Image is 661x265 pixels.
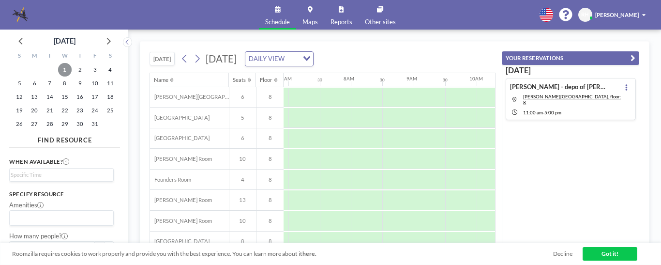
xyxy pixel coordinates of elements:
span: Thursday, October 16, 2025 [73,90,87,104]
span: Wednesday, October 22, 2025 [58,104,72,117]
span: Friday, October 3, 2025 [88,63,102,77]
span: Schedule [265,19,290,25]
button: + [105,241,114,255]
span: Ansley Room, floor: 8 [523,94,621,105]
span: Maps [302,19,318,25]
span: Other sites [365,19,396,25]
span: 8 [256,114,284,121]
input: Search for option [11,213,108,223]
div: Search for option [245,52,313,66]
span: Thursday, October 2, 2025 [73,63,87,77]
div: 10AM [469,76,483,81]
span: DAILY VIEW [247,54,286,64]
h4: [PERSON_NAME] - depo of [PERSON_NAME] ([PERSON_NAME]) [510,83,608,91]
span: 8 [256,94,284,100]
button: - [95,241,104,255]
span: 5:00 PM [544,109,561,115]
span: 4 [229,176,256,183]
span: 5 [229,114,256,121]
span: Tuesday, October 7, 2025 [43,77,57,90]
span: Thursday, October 9, 2025 [73,77,87,90]
span: Reports [330,19,352,25]
div: T [73,50,88,63]
span: Founders Room [150,176,191,183]
div: [DATE] [54,34,75,48]
span: [PERSON_NAME][GEOGRAPHIC_DATA] [150,94,228,100]
span: Friday, October 24, 2025 [88,104,102,117]
span: [PERSON_NAME] Room [150,197,211,203]
span: Wednesday, October 8, 2025 [58,77,72,90]
span: Saturday, October 4, 2025 [104,63,117,77]
a: Got it! [583,247,638,261]
div: M [27,50,42,63]
span: Saturday, October 11, 2025 [104,77,117,90]
span: 10 [229,218,256,224]
span: Saturday, October 18, 2025 [104,90,117,104]
div: Search for option [10,211,113,225]
input: Search for option [287,54,297,64]
span: [PERSON_NAME] [595,12,639,18]
span: Monday, October 13, 2025 [28,90,41,104]
span: 8 [256,218,284,224]
div: 7AM [281,76,292,81]
span: Saturday, October 25, 2025 [104,104,117,117]
h3: [DATE] [506,65,636,75]
a: Decline [553,250,572,257]
div: Search for option [10,169,113,181]
span: 10 [229,156,256,162]
h4: FIND RESOURCE [9,133,120,144]
span: 11:00 AM [523,109,543,115]
span: Wednesday, October 29, 2025 [58,117,72,131]
button: [DATE] [150,52,174,65]
div: 9AM [406,76,417,81]
div: 8AM [344,76,354,81]
input: Search for option [11,171,108,179]
span: 8 [256,238,284,245]
span: RH [581,11,589,18]
div: S [12,50,27,63]
img: organization-logo [13,7,28,22]
span: [PERSON_NAME] Room [150,156,211,162]
button: YOUR RESERVATIONS [502,51,639,65]
div: Seats [233,77,246,83]
span: 8 [256,135,284,141]
div: T [42,50,57,63]
span: Friday, October 31, 2025 [88,117,102,131]
span: Roomzilla requires cookies to work properly and provide you with the best experience. You can lea... [12,250,553,257]
span: Thursday, October 30, 2025 [73,117,87,131]
span: [GEOGRAPHIC_DATA] [150,114,209,121]
h3: Specify resource [9,191,114,198]
span: 8 [256,176,284,183]
span: [GEOGRAPHIC_DATA] [150,238,209,245]
span: 8 [256,156,284,162]
span: 6 [229,94,256,100]
span: 6 [229,135,256,141]
a: here. [302,250,316,257]
span: 8 [229,238,256,245]
span: Sunday, October 12, 2025 [13,90,26,104]
span: Sunday, October 19, 2025 [13,104,26,117]
span: Monday, October 20, 2025 [28,104,41,117]
span: Friday, October 17, 2025 [88,90,102,104]
div: W [57,50,72,63]
span: 8 [256,197,284,203]
div: Name [154,77,168,83]
span: Monday, October 6, 2025 [28,77,41,90]
span: Thursday, October 23, 2025 [73,104,87,117]
span: Sunday, October 5, 2025 [13,77,26,90]
div: 30 [443,78,448,82]
label: Amenities [9,201,44,209]
label: How many people? [9,232,68,240]
span: Friday, October 10, 2025 [88,77,102,90]
span: [DATE] [206,53,237,64]
div: Floor [260,77,272,83]
span: Wednesday, October 15, 2025 [58,90,72,104]
span: [GEOGRAPHIC_DATA] [150,135,209,141]
span: - [543,109,544,115]
div: F [88,50,103,63]
span: Tuesday, October 28, 2025 [43,117,57,131]
span: [PERSON_NAME] Room [150,218,211,224]
span: Monday, October 27, 2025 [28,117,41,131]
span: 13 [229,197,256,203]
span: Wednesday, October 1, 2025 [58,63,72,77]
